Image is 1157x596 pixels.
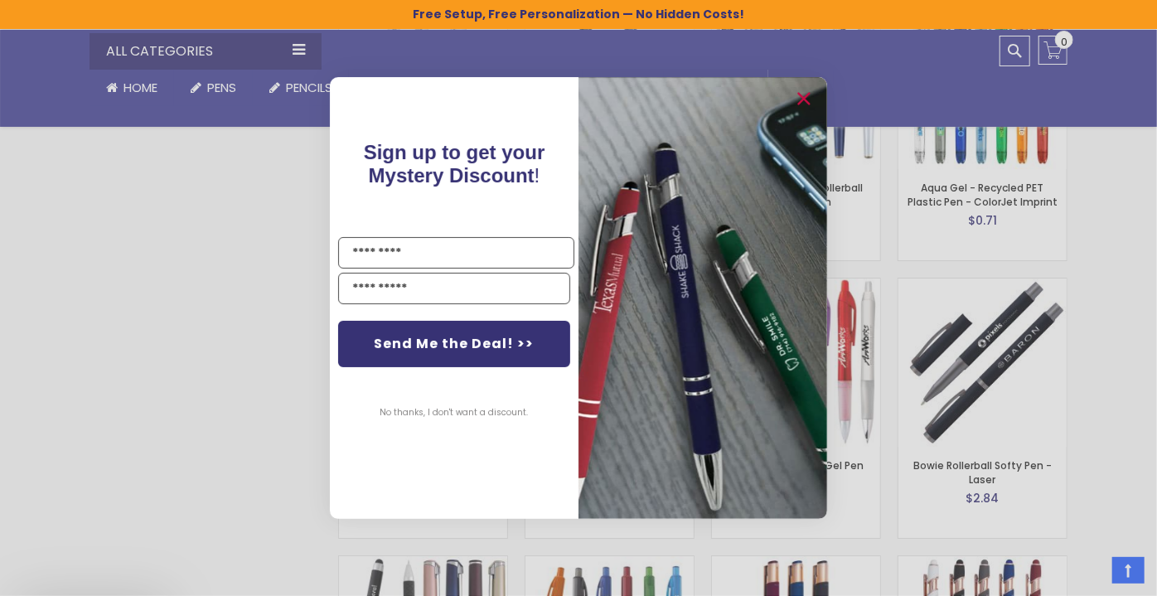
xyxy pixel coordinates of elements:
span: Sign up to get your Mystery Discount [364,141,545,187]
span: ! [364,141,545,187]
img: pop-up-image [578,77,827,519]
button: Close dialog [791,85,817,112]
button: No thanks, I don't want a discount. [372,392,537,434]
button: Send Me the Deal! >> [338,321,570,367]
